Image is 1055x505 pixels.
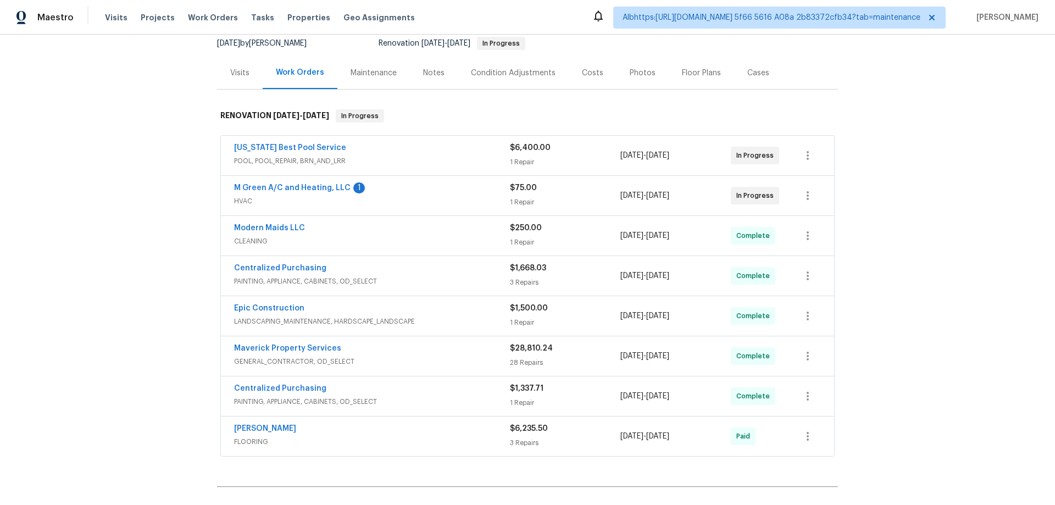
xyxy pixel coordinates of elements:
span: Complete [736,310,774,321]
span: [DATE] [620,272,643,280]
a: Centralized Purchasing [234,385,326,392]
span: [DATE] [273,112,299,119]
span: [DATE] [646,192,669,199]
h6: RENOVATION [220,109,329,123]
span: [DATE] [447,40,470,47]
div: Photos [630,68,656,79]
span: Visits [105,12,127,23]
span: [DATE] [646,232,669,240]
span: LANDSCAPING_MAINTENANCE, HARDSCAPE_LANDSCAPE [234,316,510,327]
div: 1 Repair [510,317,620,328]
span: $6,235.50 [510,425,548,432]
span: PAINTING, APPLIANCE, CABINETS, OD_SELECT [234,396,510,407]
span: Complete [736,351,774,362]
span: Maestro [37,12,74,23]
span: In Progress [736,190,778,201]
span: In Progress [736,150,778,161]
span: Projects [141,12,175,23]
span: Properties [287,12,330,23]
span: PAINTING, APPLIANCE, CABINETS, OD_SELECT [234,276,510,287]
span: In Progress [478,40,524,47]
div: 1 Repair [510,237,620,248]
span: $1,337.71 [510,385,543,392]
span: [DATE] [620,312,643,320]
span: $6,400.00 [510,144,551,152]
span: In Progress [337,110,383,121]
div: by [PERSON_NAME] [217,37,320,50]
span: HVAC [234,196,510,207]
div: 3 Repairs [510,277,620,288]
a: M Green A/C and Heating, LLC [234,184,351,192]
span: [DATE] [646,352,669,360]
span: $1,668.03 [510,264,546,272]
span: [DATE] [620,432,643,440]
span: $75.00 [510,184,537,192]
span: Albhttps:[URL][DOMAIN_NAME] 5f66 5616 A08a 2b83372cfb34?tab=maintenance [623,12,920,23]
span: [DATE] [620,392,643,400]
span: [DATE] [646,312,669,320]
span: - [620,230,669,241]
span: [DATE] [646,432,669,440]
span: Complete [736,270,774,281]
span: - [273,112,329,119]
span: $1,500.00 [510,304,548,312]
span: - [620,270,669,281]
a: Centralized Purchasing [234,264,326,272]
a: [US_STATE] Best Pool Service [234,144,346,152]
div: 1 Repair [510,197,620,208]
span: Work Orders [188,12,238,23]
span: [DATE] [646,152,669,159]
div: Work Orders [276,67,324,78]
span: [DATE] [646,392,669,400]
div: 3 Repairs [510,437,620,448]
div: Costs [582,68,603,79]
span: [DATE] [620,152,643,159]
div: 1 Repair [510,397,620,408]
span: POOL, POOL_REPAIR, BRN_AND_LRR [234,156,510,167]
span: FLOORING [234,436,510,447]
span: - [620,150,669,161]
span: - [620,391,669,402]
span: - [620,431,669,442]
div: Cases [747,68,769,79]
span: Tasks [251,14,274,21]
span: CLEANING [234,236,510,247]
span: Geo Assignments [343,12,415,23]
span: $28,810.24 [510,345,553,352]
span: [DATE] [620,192,643,199]
span: Renovation [379,40,525,47]
a: Modern Maids LLC [234,224,305,232]
span: [DATE] [217,40,240,47]
a: Epic Construction [234,304,304,312]
span: [DATE] [646,272,669,280]
span: Paid [736,431,754,442]
span: - [620,351,669,362]
div: Notes [423,68,445,79]
span: [DATE] [303,112,329,119]
span: Complete [736,230,774,241]
span: [PERSON_NAME] [972,12,1039,23]
div: 28 Repairs [510,357,620,368]
div: Maintenance [351,68,397,79]
span: [DATE] [421,40,445,47]
span: GENERAL_CONTRACTOR, OD_SELECT [234,356,510,367]
span: - [620,310,669,321]
span: Complete [736,391,774,402]
span: - [620,190,669,201]
div: 1 [353,182,365,193]
div: 1 Repair [510,157,620,168]
div: Visits [230,68,249,79]
div: Condition Adjustments [471,68,556,79]
a: [PERSON_NAME] [234,425,296,432]
a: Maverick Property Services [234,345,341,352]
span: [DATE] [620,352,643,360]
span: $250.00 [510,224,542,232]
div: Floor Plans [682,68,721,79]
span: - [421,40,470,47]
span: [DATE] [620,232,643,240]
div: RENOVATION [DATE]-[DATE]In Progress [217,98,838,134]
